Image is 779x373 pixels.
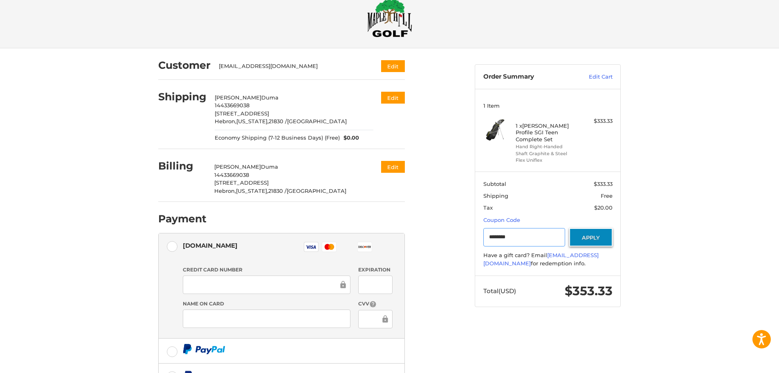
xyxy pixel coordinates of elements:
label: Name on Card [183,300,350,307]
a: [EMAIL_ADDRESS][DOMAIN_NAME] [483,252,599,267]
button: Edit [381,60,405,72]
li: Shaft Graphite & Steel [516,150,578,157]
span: Subtotal [483,181,506,187]
span: 21830 / [269,118,287,124]
span: [GEOGRAPHIC_DATA] [287,188,346,194]
label: Expiration [358,266,392,274]
span: Economy Shipping (7-12 Business Days) (Free) [215,134,340,142]
a: Edit Cart [571,73,613,81]
span: [US_STATE], [236,118,269,124]
h2: Shipping [158,90,207,103]
h2: Customer [158,59,211,72]
li: Flex Uniflex [516,157,578,164]
span: 14433669038 [215,102,249,109]
label: Credit Card Number [183,266,350,274]
span: 14433669038 [214,172,249,178]
a: Coupon Code [483,217,520,223]
div: Have a gift card? Email for redemption info. [483,251,613,267]
span: $20.00 [594,204,613,211]
span: Duma [261,94,278,101]
span: $0.00 [340,134,359,142]
span: Total (USD) [483,287,516,295]
div: $333.33 [580,117,613,125]
button: Edit [381,161,405,173]
button: Edit [381,92,405,104]
h2: Payment [158,212,207,225]
span: Tax [483,204,493,211]
div: [DOMAIN_NAME] [183,239,238,252]
span: [PERSON_NAME] [214,163,261,170]
input: Gift Certificate or Coupon Code [483,228,566,246]
span: [GEOGRAPHIC_DATA] [287,118,347,124]
span: Duma [261,163,278,170]
div: [EMAIL_ADDRESS][DOMAIN_NAME] [219,62,366,70]
span: $353.33 [565,283,613,298]
li: Hand Right-Handed [516,143,578,150]
span: [STREET_ADDRESS] [215,110,269,117]
span: [PERSON_NAME] [215,94,261,101]
h3: 1 Item [483,102,613,109]
span: Hebron, [214,188,236,194]
button: Apply [569,228,613,246]
span: Free [601,192,613,199]
span: Hebron, [215,118,236,124]
span: $333.33 [594,181,613,187]
span: [STREET_ADDRESS] [214,179,269,186]
img: PayPal icon [183,344,225,354]
label: CVV [358,300,392,308]
h3: Order Summary [483,73,571,81]
span: Shipping [483,192,508,199]
h4: 1 x [PERSON_NAME] Profile SGI Teen Complete Set [516,122,578,142]
span: [US_STATE], [236,188,268,194]
span: 21830 / [268,188,287,194]
h2: Billing [158,160,206,172]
